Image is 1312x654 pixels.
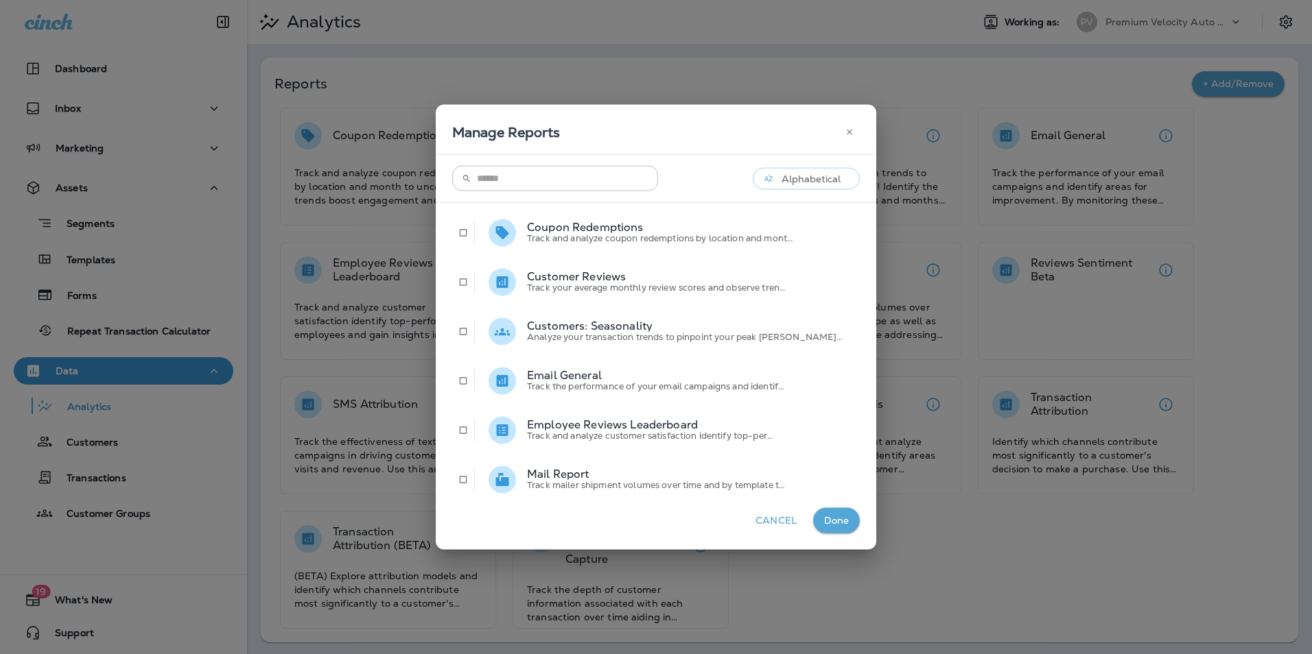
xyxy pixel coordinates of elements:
[527,469,860,480] p: Mail Report
[773,171,849,185] p: Alphabetical
[527,370,860,381] p: Email General
[527,321,860,332] p: Customers: Seasonality
[527,222,860,233] p: Coupon Redemptions
[452,121,560,143] h4: Manage Reports
[527,271,860,282] p: Customer Reviews
[813,508,860,533] button: Done
[527,282,860,293] p: Track your average monthly review scores and observe tren…
[527,381,860,392] p: Track the performance of your email campaigns and identif…
[527,431,860,441] p: Track and analyze customer satisfaction identify top-per…
[527,420,860,431] p: Employee Reviews Leaderboard
[527,480,860,491] p: Track mailer shipment volumes over time and by template t…
[527,233,860,244] p: Track and analyze coupon redemptions by location and mont…
[753,167,860,189] button: Alphabetical
[527,332,860,343] p: Analyze your transaction trends to pinpoint your peak [PERSON_NAME]…
[750,508,802,533] button: Cancel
